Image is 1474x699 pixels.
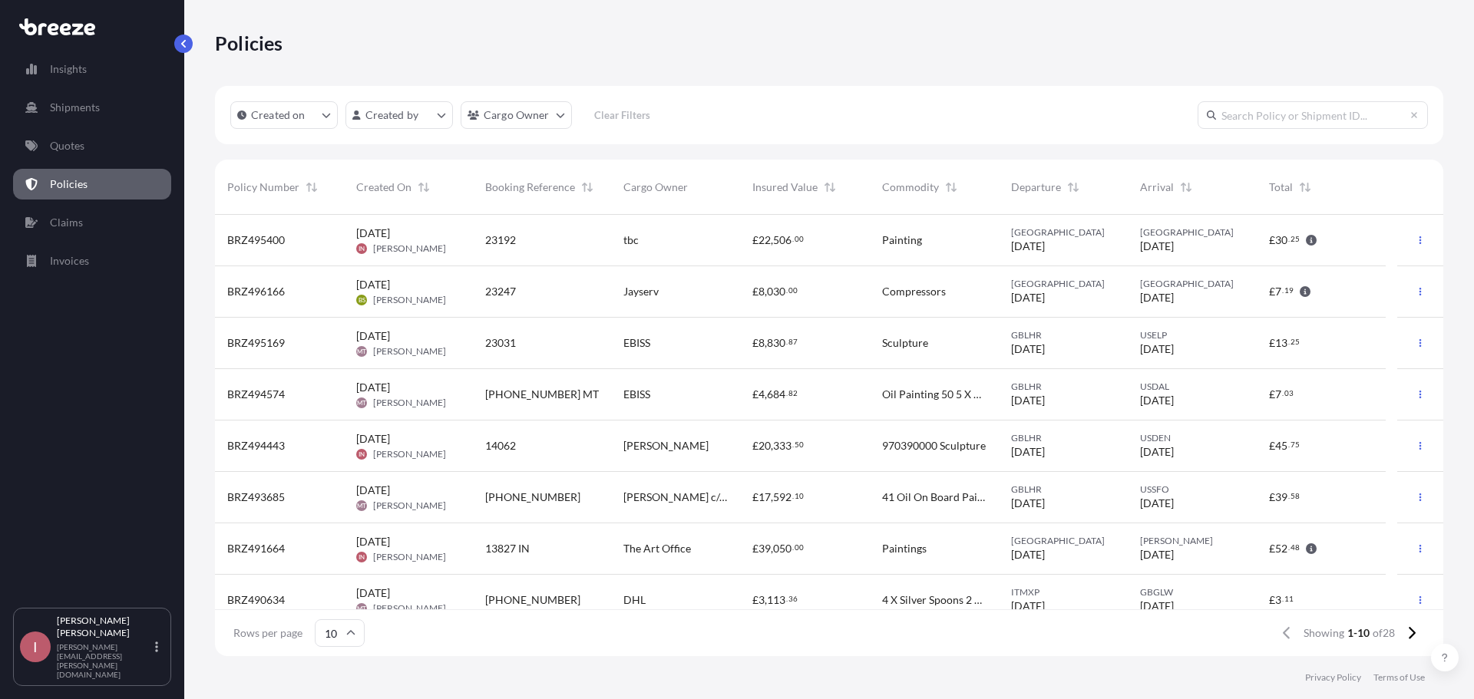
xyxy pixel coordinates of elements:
[795,236,804,242] span: 00
[1269,338,1275,348] span: £
[1140,381,1244,393] span: USDAL
[373,242,446,255] span: [PERSON_NAME]
[485,592,580,608] span: [PHONE_NUMBER]
[623,284,659,299] span: Jayserv
[1011,290,1045,305] span: [DATE]
[227,284,285,299] span: BRZ496166
[942,178,960,196] button: Sort
[1305,671,1361,684] a: Privacy Policy
[786,596,788,602] span: .
[773,492,792,503] span: 592
[752,286,758,297] span: £
[771,492,773,503] span: ,
[13,54,171,84] a: Insights
[786,391,788,396] span: .
[356,534,390,549] span: [DATE]
[227,232,285,248] span: BRZ495400
[1011,586,1115,598] span: ITMXP
[13,169,171,199] a: Policies
[13,92,171,123] a: Shipments
[302,178,321,196] button: Sort
[461,101,572,129] button: cargoOwner Filter options
[1011,444,1045,460] span: [DATE]
[752,338,758,348] span: £
[767,595,785,605] span: 113
[356,483,390,498] span: [DATE]
[1291,545,1300,550] span: 48
[792,545,794,550] span: .
[1269,286,1275,297] span: £
[1347,625,1370,641] span: 1-10
[485,438,516,453] span: 14062
[758,389,765,400] span: 4
[788,391,798,396] span: 82
[356,380,390,395] span: [DATE]
[1269,235,1275,246] span: £
[1269,389,1275,400] span: £
[1140,290,1174,305] span: [DATE]
[227,335,285,351] span: BRZ495169
[1284,596,1294,602] span: 11
[1284,391,1294,396] span: 03
[882,284,946,299] span: Compressors
[594,107,650,123] p: Clear Filters
[765,338,767,348] span: ,
[357,395,366,410] span: MT
[356,585,390,601] span: [DATE]
[758,286,765,297] span: 8
[485,490,580,505] span: [PHONE_NUMBER]
[623,387,650,402] span: EBISS
[1011,547,1045,562] span: [DATE]
[373,294,446,306] span: [PERSON_NAME]
[33,639,38,654] span: I
[365,107,419,123] p: Created by
[1140,341,1174,357] span: [DATE]
[485,541,530,556] span: 13827 IN
[373,551,446,563] span: [PERSON_NAME]
[758,492,771,503] span: 17
[1140,239,1174,254] span: [DATE]
[1011,535,1115,547] span: [GEOGRAPHIC_DATA]
[1275,389,1281,400] span: 7
[1275,286,1281,297] span: 7
[752,543,758,554] span: £
[356,277,390,292] span: [DATE]
[359,292,365,308] span: BS
[1064,178,1082,196] button: Sort
[767,338,785,348] span: 830
[1011,393,1045,408] span: [DATE]
[767,389,785,400] span: 684
[373,448,446,460] span: [PERSON_NAME]
[752,595,758,605] span: £
[50,100,100,115] p: Shipments
[623,490,728,505] span: [PERSON_NAME] c/o EBISS UK LTD
[1269,492,1275,503] span: £
[227,592,285,608] span: BRZ490634
[795,493,804,499] span: 10
[1011,381,1115,393] span: GBLHR
[752,440,758,451] span: £
[788,288,798,293] span: 00
[773,440,792,451] span: 333
[1140,393,1174,408] span: [DATE]
[415,178,433,196] button: Sort
[1011,226,1115,239] span: [GEOGRAPHIC_DATA]
[771,543,773,554] span: ,
[356,328,390,344] span: [DATE]
[1140,586,1244,598] span: GBGLW
[373,602,446,615] span: [PERSON_NAME]
[882,232,922,248] span: Painting
[752,492,758,503] span: £
[882,490,987,505] span: 41 Oil On Board Paintings And Folder Of Preparatory Sketches
[788,596,798,602] span: 36
[1140,180,1174,195] span: Arrival
[882,335,928,351] span: Sculpture
[1288,339,1290,345] span: .
[356,180,411,195] span: Created On
[1288,442,1290,447] span: .
[1140,226,1244,239] span: [GEOGRAPHIC_DATA]
[1011,598,1045,614] span: [DATE]
[373,500,446,512] span: [PERSON_NAME]
[1288,493,1290,499] span: .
